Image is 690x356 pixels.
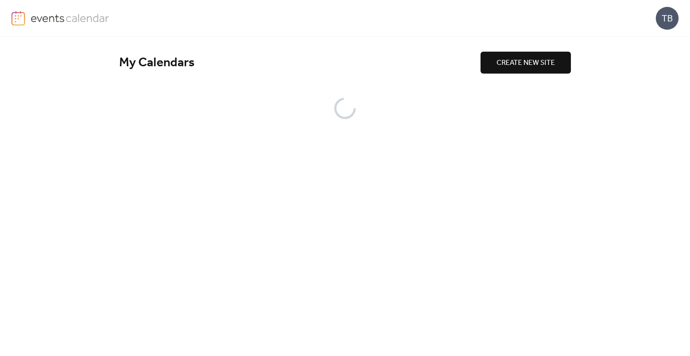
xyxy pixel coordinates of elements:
[119,55,481,71] div: My Calendars
[31,11,110,25] img: logo-type
[656,7,679,30] div: TB
[481,52,571,74] button: CREATE NEW SITE
[497,58,555,69] span: CREATE NEW SITE
[11,11,25,26] img: logo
